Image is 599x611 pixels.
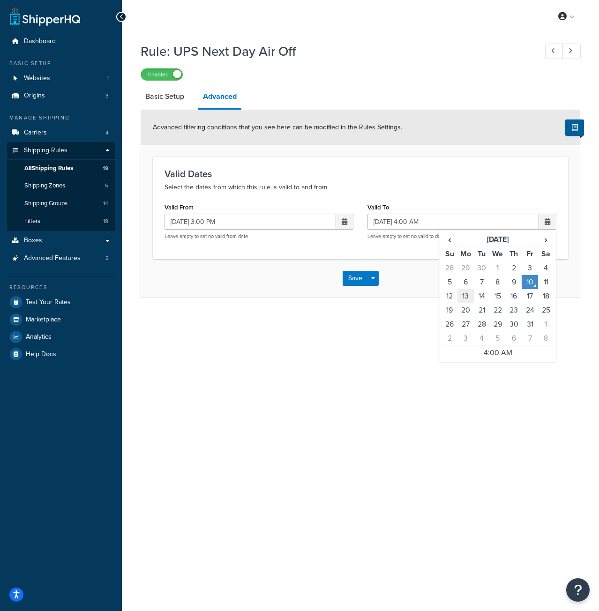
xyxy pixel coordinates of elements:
td: 29 [457,261,473,275]
td: 31 [522,317,538,331]
td: 26 [442,317,457,331]
td: 2 [442,331,457,346]
span: Help Docs [26,350,56,358]
label: Enabled [141,69,182,80]
span: 19 [103,217,108,225]
a: Previous Record [545,44,563,59]
td: 11 [538,275,554,289]
div: Basic Setup [7,60,115,67]
th: Tu [474,247,490,261]
th: [DATE] [457,232,538,247]
td: 12 [442,289,457,303]
span: 5 [105,182,108,190]
span: Websites [24,75,50,82]
div: Resources [7,283,115,291]
th: Fr [522,247,538,261]
td: 25 [538,303,554,317]
td: 3 [457,331,473,346]
td: 3 [522,261,538,275]
td: 21 [474,303,490,317]
td: 18 [538,289,554,303]
a: Test Your Rates [7,294,115,311]
td: 17 [522,289,538,303]
td: 1 [538,317,554,331]
th: We [490,247,506,261]
li: Shipping Zones [7,177,115,194]
td: 20 [457,303,473,317]
span: Advanced Features [24,254,81,262]
td: 1 [490,261,506,275]
li: Shipping Rules [7,142,115,231]
span: Analytics [26,333,52,341]
td: 28 [474,317,490,331]
td: 5 [490,331,506,346]
td: 4 [474,331,490,346]
h3: Valid Dates [165,169,556,179]
button: Save [343,271,368,286]
td: 15 [490,289,506,303]
h1: Rule: UPS Next Day Air Off [141,42,528,60]
label: Valid From [165,204,194,211]
li: Filters [7,213,115,230]
span: › [539,233,554,246]
td: 7 [522,331,538,346]
span: 2 [105,254,109,262]
td: 6 [506,331,522,346]
td: 8 [490,275,506,289]
a: Shipping Groups14 [7,195,115,212]
a: Basic Setup [141,85,189,108]
span: Shipping Groups [24,200,67,208]
td: 14 [474,289,490,303]
span: 4 [105,129,109,137]
p: Leave empty to set no valid to date [367,233,556,240]
a: Shipping Rules [7,142,115,159]
th: Sa [538,247,554,261]
a: Filters19 [7,213,115,230]
span: Marketplace [26,316,61,324]
td: 6 [457,275,473,289]
td: 2 [506,261,522,275]
div: Manage Shipping [7,114,115,122]
li: Websites [7,70,115,87]
a: Websites1 [7,70,115,87]
a: Boxes [7,232,115,249]
li: Carriers [7,124,115,142]
th: Su [442,247,457,261]
td: 30 [506,317,522,331]
button: Open Resource Center [566,578,590,602]
li: Shipping Groups [7,195,115,212]
span: 19 [103,164,108,172]
a: Carriers4 [7,124,115,142]
td: 9 [506,275,522,289]
a: Dashboard [7,33,115,50]
td: 4:00 AM [442,346,554,360]
th: Th [506,247,522,261]
td: 24 [522,303,538,317]
a: Help Docs [7,346,115,363]
span: Test Your Rates [26,298,71,306]
a: Shipping Zones5 [7,177,115,194]
a: Advanced Features2 [7,250,115,267]
td: 23 [506,303,522,317]
span: Shipping Rules [24,147,67,155]
td: 4 [538,261,554,275]
a: Analytics [7,328,115,345]
p: Leave empty to set no valid from date [165,233,353,240]
a: Marketplace [7,311,115,328]
span: Boxes [24,237,42,245]
td: 19 [442,303,457,317]
span: All Shipping Rules [24,164,73,172]
span: Shipping Zones [24,182,65,190]
label: Valid To [367,204,389,211]
span: ‹ [442,233,457,246]
span: 3 [105,92,109,100]
th: Mo [457,247,473,261]
a: AllShipping Rules19 [7,160,115,177]
a: Origins3 [7,87,115,104]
